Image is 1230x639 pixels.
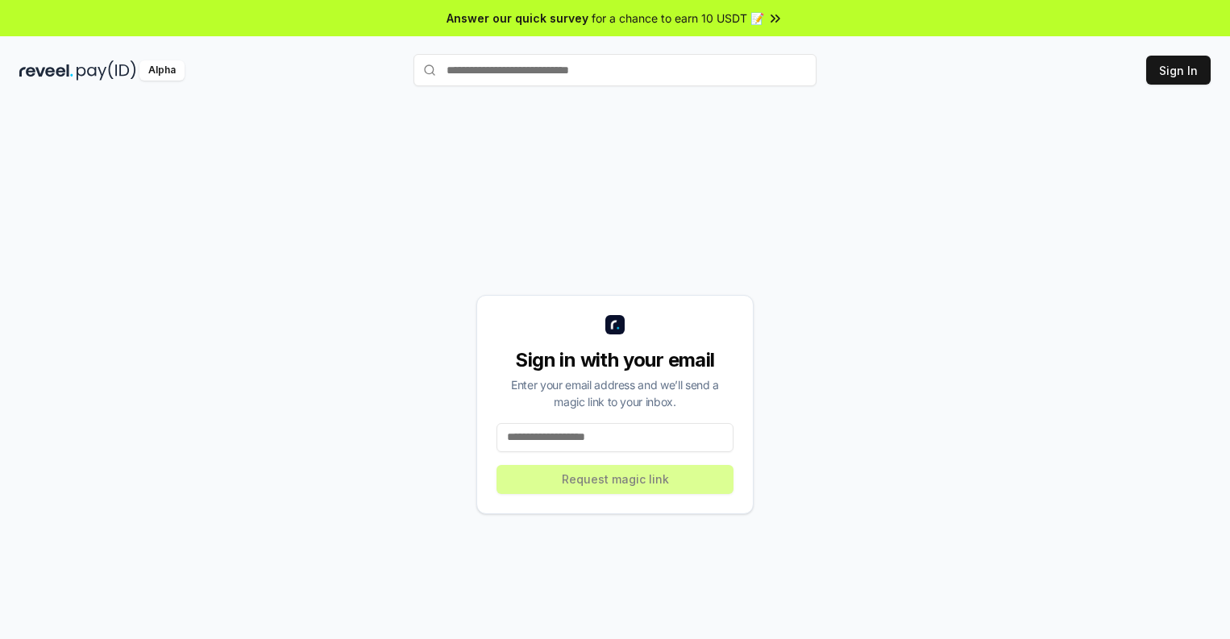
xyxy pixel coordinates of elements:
[139,60,185,81] div: Alpha
[497,376,733,410] div: Enter your email address and we’ll send a magic link to your inbox.
[592,10,764,27] span: for a chance to earn 10 USDT 📝
[605,315,625,334] img: logo_small
[19,60,73,81] img: reveel_dark
[497,347,733,373] div: Sign in with your email
[447,10,588,27] span: Answer our quick survey
[77,60,136,81] img: pay_id
[1146,56,1211,85] button: Sign In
